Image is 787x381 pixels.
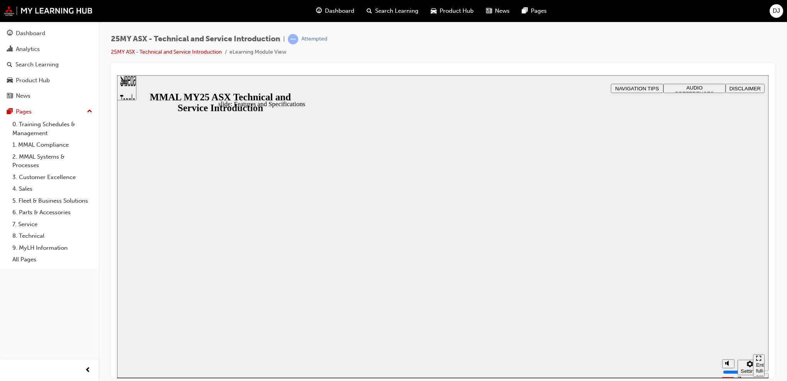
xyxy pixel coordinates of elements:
input: volume [606,294,656,300]
span: Search Learning [375,7,418,15]
a: guage-iconDashboard [310,3,360,19]
span: search-icon [7,61,12,68]
a: pages-iconPages [516,3,553,19]
div: misc controls [601,278,632,303]
button: DJ [770,4,783,18]
span: NAVIGATION TIPS [498,10,542,16]
a: 25MY ASX - Technical and Service Introduction [111,49,222,55]
button: NAVIGATION TIPS [494,8,546,18]
a: search-iconSearch Learning [360,3,425,19]
button: DISCLAIMER [609,8,648,18]
span: pages-icon [522,6,528,16]
a: car-iconProduct Hub [425,3,480,19]
div: Settings [624,293,642,299]
a: Product Hub [3,73,95,88]
button: DashboardAnalyticsSearch LearningProduct HubNews [3,25,95,105]
a: news-iconNews [480,3,516,19]
span: Product Hub [440,7,474,15]
span: pages-icon [7,108,13,115]
span: Pages [531,7,547,15]
span: learningRecordVerb_ATTEMPT-icon [288,34,298,44]
span: guage-icon [316,6,322,16]
button: Enter full-screen (Ctrl+Alt+F) [636,279,648,301]
a: 7. Service [9,218,95,230]
div: Attempted [301,36,327,43]
div: Pages [16,107,32,116]
a: 0. Training Schedules & Management [9,119,95,139]
a: 3. Customer Excellence [9,171,95,183]
button: AUDIO PREFERENCES [546,8,609,18]
div: Enter full-screen (Ctrl+Alt+F) [639,287,644,310]
span: car-icon [7,77,13,84]
a: Analytics [3,42,95,56]
a: 8. Technical [9,230,95,242]
nav: slide navigation [636,278,648,303]
span: up-icon [87,107,92,117]
img: mmal [4,6,93,16]
button: Settings [620,284,645,300]
a: 1. MMAL Compliance [9,139,95,151]
a: 6. Parts & Accessories [9,207,95,218]
span: AUDIO PREFERENCES [558,10,597,21]
span: News [495,7,510,15]
span: DJ [773,7,780,15]
a: 4. Sales [9,183,95,195]
span: car-icon [431,6,437,16]
div: Dashboard [16,29,45,38]
span: news-icon [486,6,492,16]
span: Dashboard [325,7,354,15]
a: 5. Fleet & Business Solutions [9,195,95,207]
span: guage-icon [7,30,13,37]
div: Search Learning [15,60,59,69]
label: Zoom to fit [620,300,636,323]
button: Mute (Ctrl+Alt+M) [605,284,617,293]
span: chart-icon [7,46,13,53]
span: | [283,35,285,44]
a: Search Learning [3,58,95,72]
button: Pages [3,105,95,119]
div: News [16,91,31,100]
a: Dashboard [3,26,95,41]
span: 25MY ASX - Technical and Service Introduction [111,35,280,44]
a: 9. MyLH Information [9,242,95,254]
span: prev-icon [85,366,91,375]
li: eLearning Module View [229,48,286,57]
div: Product Hub [16,76,50,85]
span: search-icon [367,6,372,16]
span: DISCLAIMER [612,10,644,16]
a: 2. MMAL Systems & Processes [9,151,95,171]
a: News [3,89,95,103]
a: All Pages [9,254,95,266]
span: news-icon [7,93,13,100]
div: Analytics [16,45,40,54]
